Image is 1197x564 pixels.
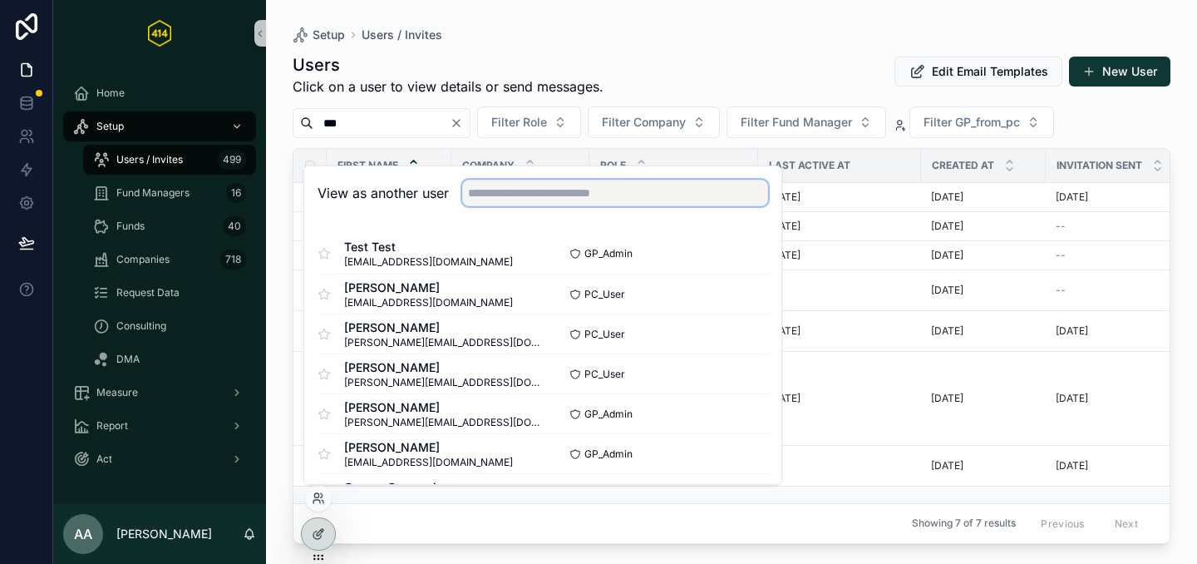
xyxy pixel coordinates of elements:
[768,392,911,405] a: [DATE]
[63,411,256,441] a: Report
[344,280,513,296] span: [PERSON_NAME]
[1056,392,1088,405] p: [DATE]
[226,183,246,203] div: 16
[768,392,800,405] p: [DATE]
[74,524,92,544] span: AA
[148,20,171,47] img: App logo
[344,376,543,389] span: [PERSON_NAME][EMAIL_ADDRESS][DOMAIN_NAME]
[1056,220,1066,233] span: --
[912,517,1016,531] span: Showing 7 of 7 results
[584,368,625,381] span: PC_User
[931,459,1036,472] a: [DATE]
[1056,284,1164,297] a: --
[768,324,800,338] p: [DATE]
[932,159,994,172] span: Created at
[931,190,963,204] p: [DATE]
[313,27,345,43] span: Setup
[477,106,581,138] button: Select Button
[894,57,1062,87] button: Edit Email Templates
[584,448,633,461] span: GP_Admin
[924,114,1020,131] span: Filter GP_from_pc
[318,183,449,203] h2: View as another user
[1069,57,1170,87] button: New User
[96,386,138,399] span: Measure
[293,27,345,43] a: Setup
[768,220,800,233] p: [DATE]
[344,336,543,349] span: [PERSON_NAME][EMAIL_ADDRESS][DOMAIN_NAME]
[768,249,911,262] a: [DATE]
[344,359,543,376] span: [PERSON_NAME]
[83,344,256,374] a: DMA
[491,114,547,131] span: Filter Role
[931,249,963,262] p: [DATE]
[931,220,1036,233] a: [DATE]
[63,78,256,108] a: Home
[1056,190,1164,204] a: [DATE]
[83,178,256,208] a: Fund Managers16
[600,159,626,172] span: Role
[344,416,543,429] span: [PERSON_NAME][EMAIL_ADDRESS][DOMAIN_NAME]
[344,319,543,336] span: [PERSON_NAME]
[344,239,513,255] span: Test Test
[53,67,266,496] div: scrollable content
[602,114,686,131] span: Filter Company
[768,190,911,204] a: [DATE]
[768,324,911,338] a: [DATE]
[344,399,543,416] span: [PERSON_NAME]
[931,284,963,297] p: [DATE]
[768,249,800,262] p: [DATE]
[116,286,180,299] span: Request Data
[931,324,963,338] p: [DATE]
[83,311,256,341] a: Consulting
[584,288,625,301] span: PC_User
[584,328,625,341] span: PC_User
[293,53,603,77] h1: Users
[584,247,633,260] span: GP_Admin
[83,245,256,275] a: Companies718
[1056,459,1164,472] a: [DATE]
[1056,392,1164,405] a: [DATE]
[768,190,800,204] p: [DATE]
[727,106,886,138] button: Select Button
[116,186,190,200] span: Fund Managers
[337,159,398,172] span: First name
[931,392,1036,405] a: [DATE]
[741,114,852,131] span: Filter Fund Manager
[931,190,1036,204] a: [DATE]
[931,249,1036,262] a: [DATE]
[116,526,212,542] p: [PERSON_NAME]
[344,479,513,496] span: Casper Companjen
[83,211,256,241] a: Funds40
[116,353,140,366] span: DMA
[63,111,256,141] a: Setup
[1056,459,1088,472] p: [DATE]
[96,87,125,100] span: Home
[584,408,633,421] span: GP_Admin
[344,456,513,469] span: [EMAIL_ADDRESS][DOMAIN_NAME]
[931,284,1036,297] a: [DATE]
[450,116,470,130] button: Clear
[96,453,112,466] span: Act
[344,296,513,309] span: [EMAIL_ADDRESS][DOMAIN_NAME]
[63,378,256,408] a: Measure
[932,63,1048,80] span: Edit Email Templates
[96,120,124,133] span: Setup
[362,27,442,43] span: Users / Invites
[116,153,183,166] span: Users / Invites
[344,255,513,269] span: [EMAIL_ADDRESS][DOMAIN_NAME]
[931,459,963,472] p: [DATE]
[83,278,256,308] a: Request Data
[1056,190,1088,204] p: [DATE]
[96,419,128,433] span: Report
[768,459,911,472] a: --
[1056,249,1066,262] span: --
[769,159,850,172] span: Last active at
[1056,220,1164,233] a: --
[768,220,911,233] a: [DATE]
[1057,159,1142,172] span: Invitation Sent
[1056,324,1164,338] a: [DATE]
[1056,249,1164,262] a: --
[223,216,246,236] div: 40
[768,284,911,297] a: --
